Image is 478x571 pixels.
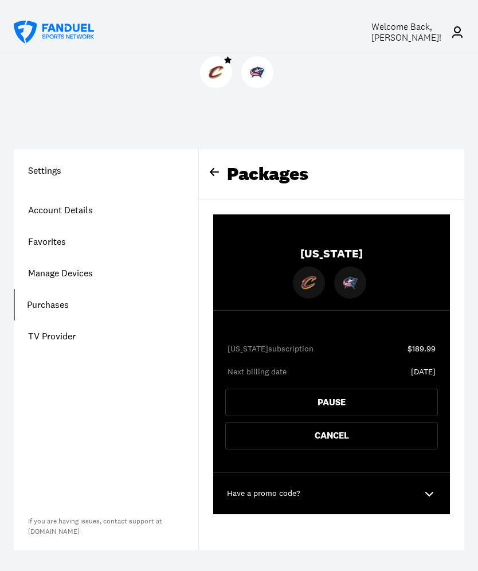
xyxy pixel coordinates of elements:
div: $189.99 [408,343,436,355]
div: Packages [199,149,464,200]
div: [US_STATE] subscription [228,343,408,355]
div: [DATE] [411,366,436,378]
a: Favorites [14,226,198,257]
a: Blue JacketsBlue Jackets [241,79,278,91]
a: FanDuel Sports Network [14,21,94,44]
a: Purchases [14,289,198,320]
p: Have a promo code? [227,488,300,499]
a: Manage Devices [14,257,198,289]
div: Next billing date [228,366,436,378]
img: Cavaliers [301,275,316,290]
h1: Settings [14,163,198,177]
img: Cavaliers [209,65,224,80]
a: If you are having issues, contact support at[DOMAIN_NAME] [28,517,162,536]
div: [US_STATE] [213,233,450,311]
img: Blue Jackets [250,65,265,80]
a: CavaliersCavaliers [200,79,237,91]
a: Welcome Back,[PERSON_NAME]! [338,21,464,43]
img: Blue Jackets [343,275,358,290]
button: PAUSE [225,389,438,416]
button: Cancel [225,422,438,449]
a: Account Details [14,194,198,226]
a: TV Provider [14,320,198,352]
span: Welcome Back, [PERSON_NAME] ! [371,21,441,44]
